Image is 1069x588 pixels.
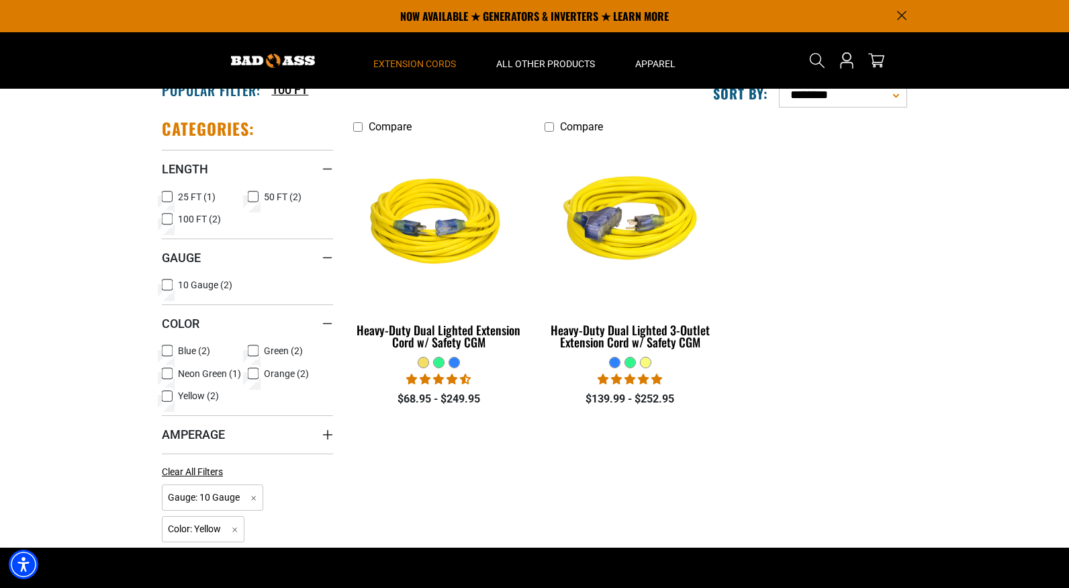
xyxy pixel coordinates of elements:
span: Extension Cords [373,58,456,70]
a: Color: Yellow [162,522,244,535]
span: Blue (2) [178,346,210,355]
div: Heavy-Duty Dual Lighted Extension Cord w/ Safety CGM [353,324,524,348]
a: Clear All Filters [162,465,228,479]
a: yellow Heavy-Duty Dual Lighted 3-Outlet Extension Cord w/ Safety CGM [545,140,716,356]
span: Amperage [162,427,225,442]
span: 10 Gauge (2) [178,280,232,290]
div: Accessibility Menu [9,550,38,579]
span: Length [162,161,208,177]
summary: All Other Products [476,32,615,89]
span: 25 FT (1) [178,192,216,202]
span: Neon Green (1) [178,369,241,378]
span: Color: Yellow [162,516,244,542]
a: yellow Heavy-Duty Dual Lighted Extension Cord w/ Safety CGM [353,140,524,356]
span: All Other Products [496,58,595,70]
h2: Popular Filter: [162,81,261,99]
span: Green (2) [264,346,303,355]
a: 100 FT [271,81,308,99]
span: Color [162,316,199,331]
summary: Color [162,304,333,342]
span: Orange (2) [264,369,309,378]
img: yellow [545,146,714,301]
div: $139.99 - $252.95 [545,391,716,407]
summary: Extension Cords [353,32,476,89]
span: Yellow (2) [178,391,219,401]
span: Gauge [162,250,201,265]
h2: Categories: [162,118,254,139]
a: cart [866,52,887,69]
span: Compare [369,120,412,133]
img: yellow [355,146,524,301]
a: Open this option [836,32,857,89]
a: Gauge: 10 Gauge [162,491,263,503]
span: Compare [560,120,603,133]
summary: Amperage [162,415,333,453]
span: 100 FT (2) [178,214,221,224]
summary: Gauge [162,239,333,276]
span: Apparel [635,58,676,70]
span: 4.64 stars [406,373,471,386]
summary: Length [162,150,333,187]
label: Sort by: [713,85,768,102]
span: Clear All Filters [162,466,223,477]
summary: Apparel [615,32,696,89]
div: $68.95 - $249.95 [353,391,524,407]
span: 50 FT (2) [264,192,301,202]
span: 4.92 stars [598,373,662,386]
div: Heavy-Duty Dual Lighted 3-Outlet Extension Cord w/ Safety CGM [545,324,716,348]
span: Gauge: 10 Gauge [162,485,263,511]
img: Bad Ass Extension Cords [231,54,315,68]
summary: Search [806,50,828,71]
